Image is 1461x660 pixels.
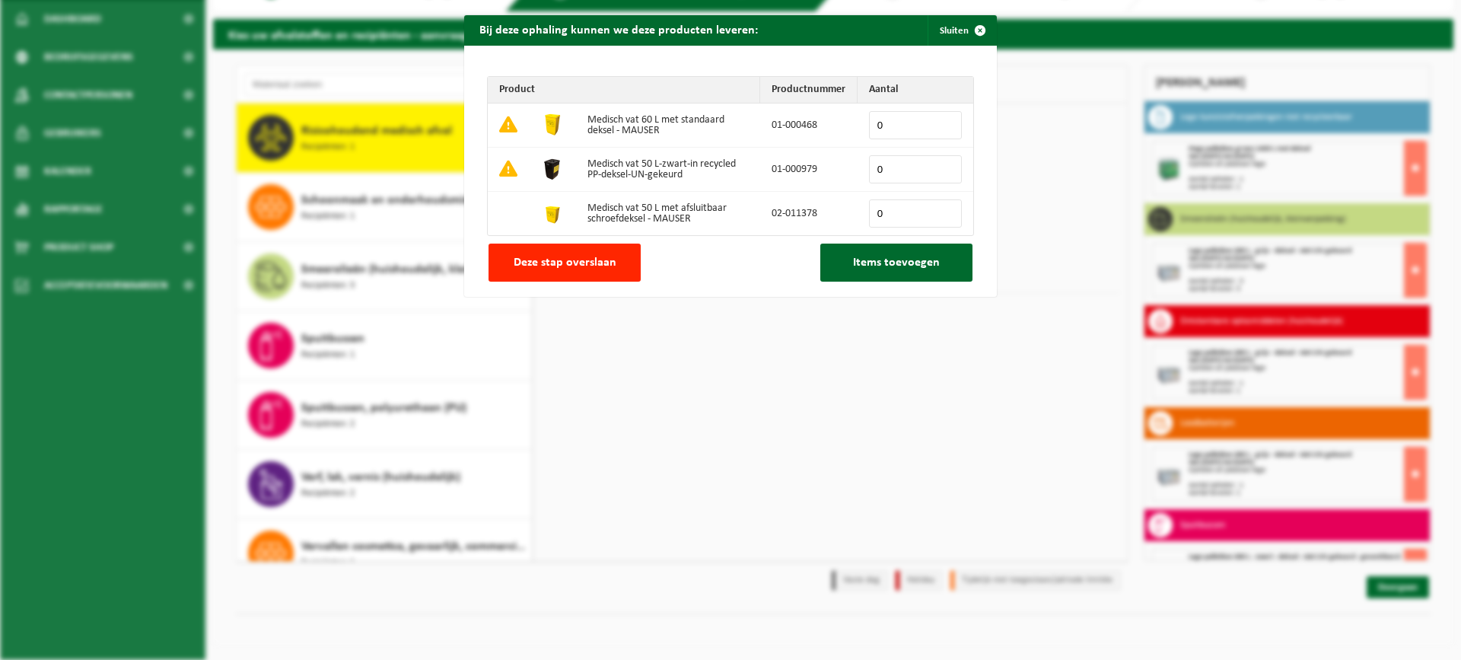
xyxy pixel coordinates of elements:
td: 01-000468 [760,104,858,148]
img: 02-011378 [540,200,565,225]
img: 01-000468 [540,112,565,136]
img: 01-000979 [540,156,565,180]
span: Deze stap overslaan [514,257,616,269]
td: 02-011378 [760,192,858,235]
th: Productnummer [760,77,858,104]
button: Deze stap overslaan [489,244,641,282]
th: Aantal [858,77,973,104]
button: Sluiten [928,15,995,46]
td: Medisch vat 60 L met standaard deksel - MAUSER [576,104,760,148]
td: 01-000979 [760,148,858,192]
th: Product [488,77,760,104]
h2: Bij deze ophaling kunnen we deze producten leveren: [464,15,773,44]
td: Medisch vat 50 L-zwart-in recycled PP-deksel-UN-gekeurd [576,148,760,192]
span: Items toevoegen [853,257,940,269]
td: Medisch vat 50 L met afsluitbaar schroefdeksel - MAUSER [576,192,760,235]
button: Items toevoegen [820,244,972,282]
